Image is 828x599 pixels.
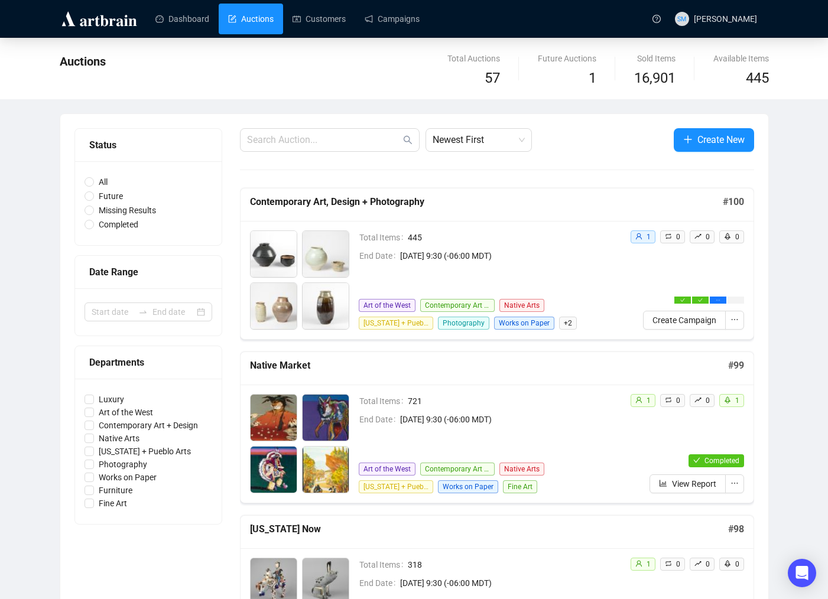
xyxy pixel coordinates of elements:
h5: # 100 [723,195,744,209]
span: 0 [676,396,680,405]
span: bar-chart [659,479,667,487]
span: Create New [697,132,745,147]
span: user [635,560,642,567]
span: Luxury [94,393,129,406]
span: Contemporary Art + Design [420,463,495,476]
div: Status [89,138,207,152]
span: End Date [359,577,400,590]
span: 1 [735,396,739,405]
img: 4_01.jpg [303,447,349,493]
span: swap-right [138,307,148,317]
img: 1_01.jpg [251,395,297,441]
span: Photography [438,317,489,330]
span: [US_STATE] + Pueblo Arts [359,317,433,330]
button: Create Campaign [643,311,726,330]
span: Create Campaign [652,314,716,327]
span: Completed [704,457,739,465]
span: 1 [647,233,651,241]
span: Completed [94,218,143,231]
span: rise [694,396,702,403]
span: 0 [676,560,680,568]
span: 16,901 [634,67,676,90]
h5: Native Market [250,359,728,373]
span: 0 [676,233,680,241]
input: End date [152,305,194,318]
div: Sold Items [634,52,676,65]
span: Total Items [359,395,408,408]
span: user [635,396,642,403]
span: Total Items [359,231,408,244]
div: Departments [89,355,207,370]
h5: [US_STATE] Now [250,522,728,536]
span: Art of the West [94,406,158,419]
span: Works on Paper [494,317,554,330]
a: Campaigns [365,4,420,34]
span: Art of the West [359,299,415,312]
span: End Date [359,413,400,426]
span: Photography [94,458,152,471]
span: [PERSON_NAME] [694,14,757,24]
span: 445 [408,231,621,244]
span: Works on Paper [94,471,161,484]
img: 4_01.jpg [303,283,349,329]
div: Future Auctions [538,52,596,65]
span: Works on Paper [438,480,498,493]
span: 1 [647,396,651,405]
img: 2_01.jpg [303,231,349,277]
span: [US_STATE] + Pueblo Arts [94,445,196,458]
span: 0 [735,233,739,241]
span: Missing Results [94,204,161,217]
span: Native Arts [94,432,144,445]
input: Start date [92,305,134,318]
span: check [698,298,703,302]
span: user [635,233,642,240]
span: retweet [665,396,672,403]
span: check [680,298,685,302]
span: rocket [724,233,731,240]
span: All [94,175,112,188]
span: Native Arts [499,299,544,312]
span: Total Items [359,558,408,571]
span: Furniture [94,484,137,497]
span: 721 [408,395,621,408]
a: Auctions [228,4,274,34]
span: 0 [706,560,710,568]
button: Create New [674,128,754,152]
span: check [693,457,700,464]
span: 0 [706,233,710,241]
input: Search Auction... [247,133,401,147]
span: Art of the West [359,463,415,476]
span: search [403,135,413,145]
span: 445 [746,70,769,86]
span: 1 [589,70,596,86]
span: SM [677,14,686,24]
span: rocket [724,560,731,567]
span: plus [683,135,693,144]
span: 318 [408,558,621,571]
span: 0 [706,396,710,405]
span: [DATE] 9:30 (-06:00 MDT) [400,249,621,262]
img: 2_01.jpg [303,395,349,441]
span: Future [94,190,128,203]
span: + 2 [559,317,577,330]
span: retweet [665,560,672,567]
span: [DATE] 9:30 (-06:00 MDT) [400,413,621,426]
div: Total Auctions [447,52,500,65]
span: 0 [735,560,739,568]
span: 1 [647,560,651,568]
span: 57 [485,70,500,86]
span: Contemporary Art + Design [94,419,203,432]
span: retweet [665,233,672,240]
span: rise [694,233,702,240]
img: 1_01.jpg [251,231,297,277]
a: Native Market#99Total Items721End Date[DATE] 9:30 (-06:00 MDT)Art of the WestContemporary Art + D... [240,351,754,503]
div: Open Intercom Messenger [788,559,816,587]
a: Contemporary Art, Design + Photography#100Total Items445End Date[DATE] 9:30 (-06:00 MDT)Art of th... [240,188,754,340]
span: ellipsis [730,479,739,487]
span: View Report [672,477,716,490]
span: Fine Art [503,480,537,493]
span: End Date [359,249,400,262]
div: Date Range [89,265,207,279]
span: [DATE] 9:30 (-06:00 MDT) [400,577,621,590]
h5: # 99 [728,359,744,373]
